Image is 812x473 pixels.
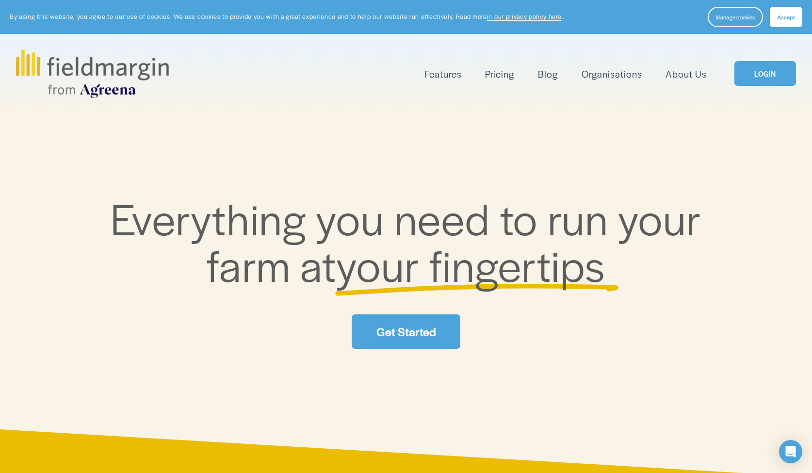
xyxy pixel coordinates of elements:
[779,440,802,463] div: Open Intercom Messenger
[424,65,462,82] a: folder dropdown
[716,13,755,21] span: Manage cookies
[352,314,460,349] a: Get Started
[10,12,563,21] p: By using this website, you agree to our use of cookies. We use cookies to provide you with a grea...
[111,187,712,294] span: Everything you need to run your farm at
[770,7,802,27] button: Accept
[485,65,514,82] a: Pricing
[734,61,796,86] a: LOGIN
[16,49,168,98] img: fieldmargin.com
[487,12,562,21] a: in our privacy policy here
[424,67,462,81] span: Features
[777,13,795,21] span: Accept
[336,234,605,294] span: your fingertips
[708,7,763,27] button: Manage cookies
[666,65,707,82] a: About Us
[538,65,558,82] a: Blog
[582,65,642,82] a: Organisations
